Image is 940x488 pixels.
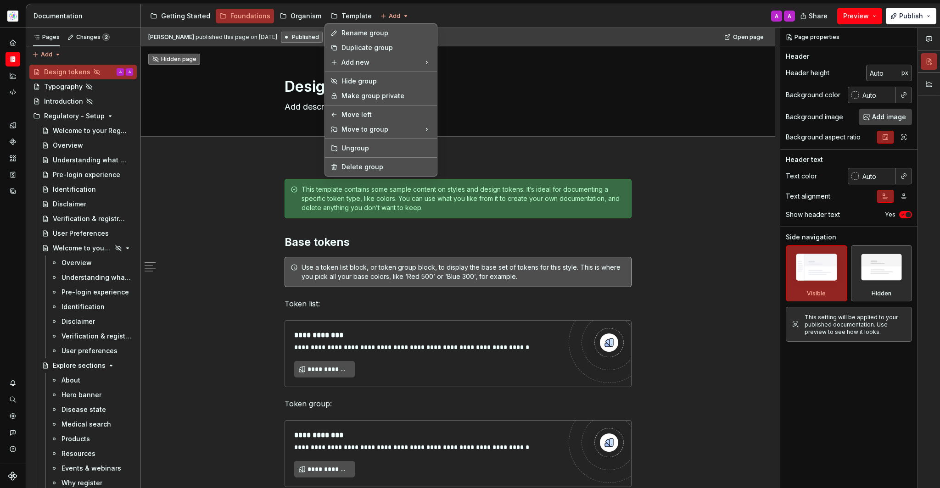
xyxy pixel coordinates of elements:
div: Move left [341,110,431,119]
div: Make group private [341,91,431,100]
div: Ungroup [341,144,431,153]
div: Add new [327,55,435,70]
div: Delete group [341,162,431,172]
div: Rename group [341,28,431,38]
div: Hide group [341,77,431,86]
div: Move to group [327,122,435,137]
div: Duplicate group [341,43,431,52]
